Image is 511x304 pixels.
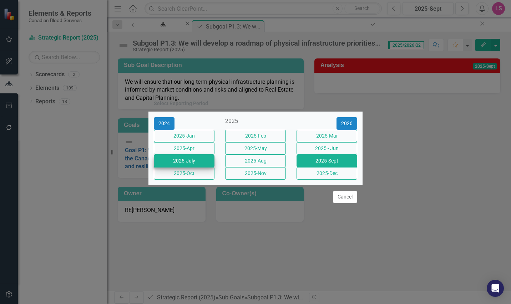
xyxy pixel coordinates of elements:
[297,130,357,142] button: 2025-Mar
[154,155,214,167] button: 2025-July
[154,142,214,155] button: 2025-Apr
[154,117,174,130] button: 2024
[225,142,286,155] button: 2025-May
[337,117,357,130] button: 2026
[154,130,214,142] button: 2025-Jan
[154,101,208,106] div: Select Reporting Period
[154,167,214,180] button: 2025-Oct
[225,155,286,167] button: 2025-Aug
[487,280,504,297] div: Open Intercom Messenger
[225,130,286,142] button: 2025-Feb
[297,142,357,155] button: 2025 - Jun
[333,191,357,203] button: Cancel
[297,167,357,180] button: 2025-Dec
[225,117,286,125] div: 2025
[225,167,286,180] button: 2025-Nov
[297,155,357,167] button: 2025-Sept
